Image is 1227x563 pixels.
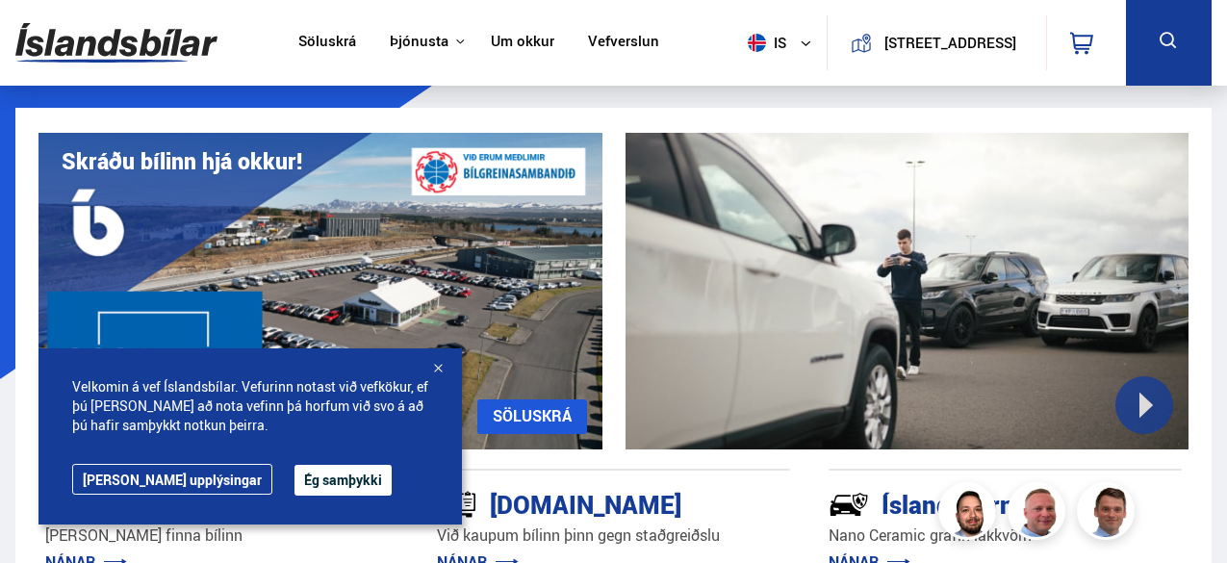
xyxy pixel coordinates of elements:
[298,33,356,53] a: Söluskrá
[880,35,1021,51] button: [STREET_ADDRESS]
[38,133,602,449] img: eKx6w-_Home_640_.png
[72,464,272,495] a: [PERSON_NAME] upplýsingar
[45,525,398,547] p: [PERSON_NAME] finna bílinn
[829,484,869,525] img: -Svtn6bYgwAsiwNX.svg
[838,15,1035,70] a: [STREET_ADDRESS]
[1010,485,1068,543] img: siFngHWaQ9KaOqBr.png
[72,377,428,435] span: Velkomin á vef Íslandsbílar. Vefurinn notast við vefkökur, ef þú [PERSON_NAME] að nota vefinn þá ...
[390,33,448,51] button: Þjónusta
[62,148,302,174] h1: Skráðu bílinn hjá okkur!
[437,486,722,520] div: [DOMAIN_NAME]
[941,485,999,543] img: nhp88E3Fdnt1Opn2.png
[588,33,659,53] a: Vefverslun
[437,525,790,547] p: Við kaupum bílinn þinn gegn staðgreiðslu
[491,33,554,53] a: Um okkur
[740,34,788,52] span: is
[294,465,392,496] button: Ég samþykki
[1080,485,1138,543] img: FbJEzSuNWCJXmdc-.webp
[15,12,217,74] img: G0Ugv5HjCgRt.svg
[477,399,587,434] a: SÖLUSKRÁ
[740,14,827,71] button: is
[748,34,766,52] img: svg+xml;base64,PHN2ZyB4bWxucz0iaHR0cDovL3d3dy53My5vcmcvMjAwMC9zdmciIHdpZHRoPSI1MTIiIGhlaWdodD0iNT...
[829,525,1182,547] p: Nano Ceramic grafín lakkvörn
